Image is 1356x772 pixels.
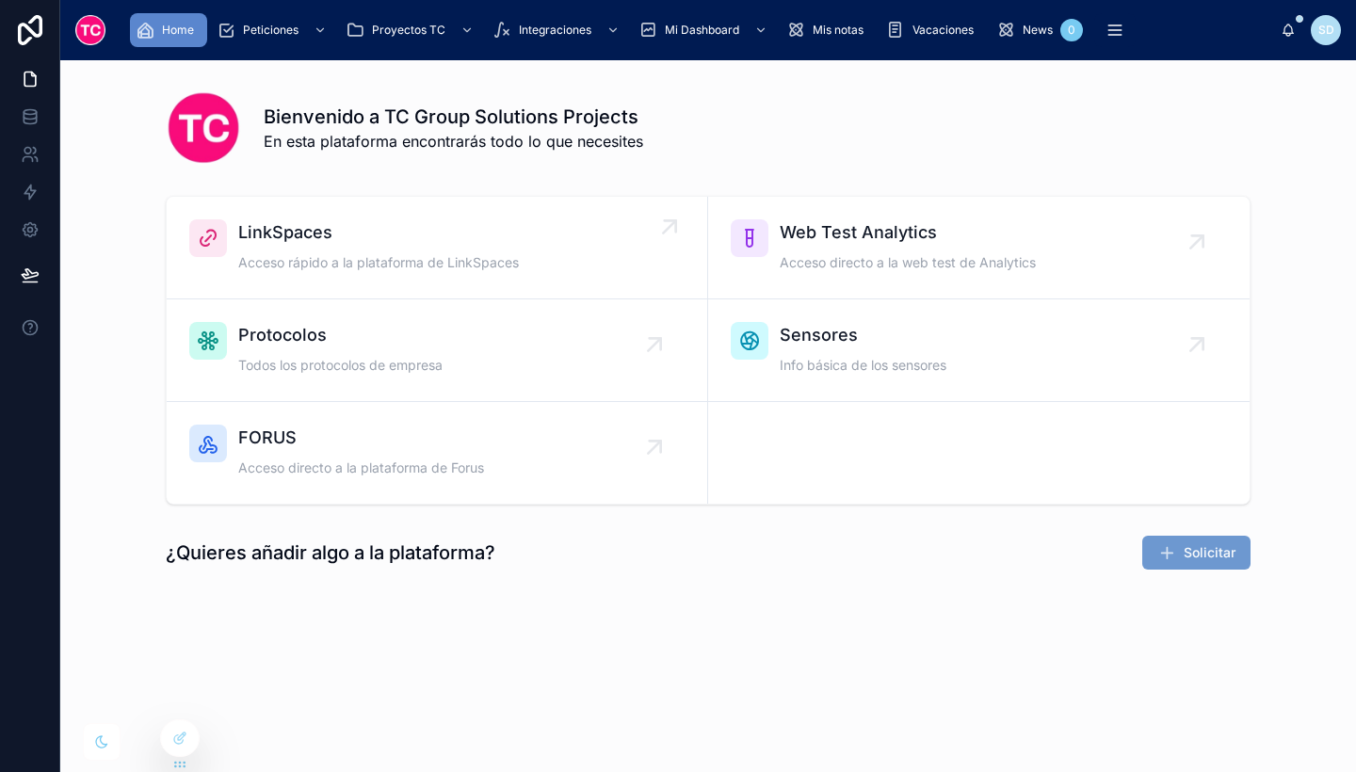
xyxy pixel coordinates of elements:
[813,23,864,38] span: Mis notas
[708,197,1250,299] a: Web Test AnalyticsAcceso directo a la web test de Analytics
[1184,543,1235,562] span: Solicitar
[991,13,1089,47] a: News0
[780,356,946,375] span: Info básica de los sensores
[130,13,207,47] a: Home
[243,23,299,38] span: Peticiones
[238,425,484,451] span: FORUS
[238,253,519,272] span: Acceso rápido a la plataforma de LinkSpaces
[167,299,708,402] a: ProtocolosTodos los protocolos de empresa
[166,539,495,566] h1: ¿Quieres añadir algo a la plataforma?
[238,458,484,477] span: Acceso directo a la plataforma de Forus
[665,23,739,38] span: Mi Dashboard
[75,15,105,45] img: App logo
[167,197,708,299] a: LinkSpacesAcceso rápido a la plataforma de LinkSpaces
[1060,19,1083,41] div: 0
[781,13,877,47] a: Mis notas
[1318,23,1334,38] span: SD
[780,219,1036,246] span: Web Test Analytics
[1023,23,1053,38] span: News
[264,130,643,153] span: En esta plataforma encontrarás todo lo que necesites
[167,402,708,504] a: FORUSAcceso directo a la plataforma de Forus
[912,23,974,38] span: Vacaciones
[880,13,987,47] a: Vacaciones
[238,322,443,348] span: Protocolos
[238,356,443,375] span: Todos los protocolos de empresa
[487,13,629,47] a: Integraciones
[238,219,519,246] span: LinkSpaces
[519,23,591,38] span: Integraciones
[162,23,194,38] span: Home
[1142,536,1251,570] button: Solicitar
[264,104,643,130] h1: Bienvenido a TC Group Solutions Projects
[708,299,1250,402] a: SensoresInfo básica de los sensores
[340,13,483,47] a: Proyectos TC
[633,13,777,47] a: Mi Dashboard
[780,253,1036,272] span: Acceso directo a la web test de Analytics
[121,9,1281,51] div: scrollable content
[780,322,946,348] span: Sensores
[372,23,445,38] span: Proyectos TC
[211,13,336,47] a: Peticiones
